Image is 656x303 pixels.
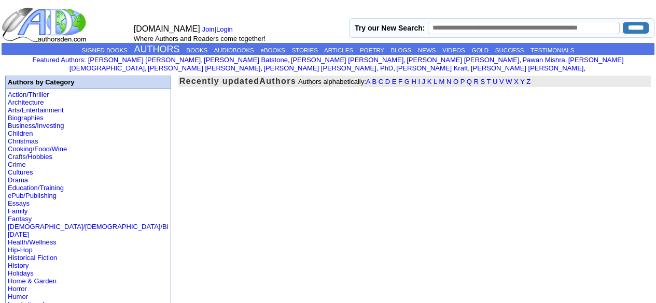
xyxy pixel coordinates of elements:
a: O [453,78,458,85]
a: POETRY [360,47,384,53]
a: AUDIOBOOKS [214,47,254,53]
a: W [506,78,512,85]
font: i [567,57,568,63]
a: GOLD [471,47,488,53]
a: D [385,78,390,85]
font: : [32,56,86,64]
a: V [499,78,504,85]
a: E [392,78,397,85]
a: C [379,78,383,85]
a: SIGNED BOOKS [82,47,128,53]
a: [PERSON_NAME] [PERSON_NAME] [407,56,519,64]
a: S [481,78,485,85]
a: ARTICLES [324,47,353,53]
a: Home & Garden [8,277,57,285]
a: Cooking/Food/Wine [8,145,67,153]
a: Horror [8,285,27,293]
font: i [521,57,522,63]
img: logo_ad.gif [2,7,89,43]
a: [PERSON_NAME] [PERSON_NAME] [471,64,583,72]
a: BOOKS [186,47,207,53]
a: Pawan Mishra [522,56,565,64]
a: K [427,78,432,85]
font: i [147,66,148,71]
a: Christmas [8,137,38,145]
a: AUTHORS [134,44,180,54]
a: Arts/Entertainment [8,106,64,114]
a: VIDEOS [442,47,465,53]
font: i [290,57,291,63]
a: Z [526,78,531,85]
a: History [8,262,29,269]
a: I [418,78,420,85]
a: [DEMOGRAPHIC_DATA]/[DEMOGRAPHIC_DATA]/Bi [8,223,169,230]
a: [PERSON_NAME] [PERSON_NAME] [148,64,260,72]
label: Try our New Search: [355,24,425,32]
a: Health/Wellness [8,238,57,246]
a: [PERSON_NAME] [DEMOGRAPHIC_DATA] [69,56,624,72]
a: N [446,78,451,85]
a: Children [8,129,33,137]
a: Q [467,78,472,85]
a: [PERSON_NAME] [PERSON_NAME], PhD [263,64,393,72]
a: A [366,78,370,85]
a: Family [8,207,27,215]
a: Education/Training [8,184,64,192]
font: Where Authors and Readers come together! [134,35,266,42]
a: Historical Fiction [8,254,57,262]
a: [PERSON_NAME] [PERSON_NAME] [88,56,201,64]
a: Crafts/Hobbies [8,153,52,161]
a: Drama [8,176,28,184]
a: Crime [8,161,26,168]
font: i [395,66,396,71]
a: Humor [8,293,28,300]
a: Cultures [8,168,33,176]
a: ePub/Publishing [8,192,57,199]
a: Featured Authors [32,56,84,64]
a: X [514,78,519,85]
a: Fantasy [8,215,32,223]
b: Authors by Category [8,78,75,86]
a: [PERSON_NAME] [PERSON_NAME] [291,56,403,64]
a: M [439,78,444,85]
font: Recently updated [179,77,260,85]
a: SUCCESS [495,47,524,53]
font: , , , , , , , , , , [69,56,624,72]
a: TESTIMONIALS [531,47,574,53]
a: Hip-Hop [8,246,33,254]
a: NEWS [418,47,436,53]
a: U [493,78,497,85]
a: Login [216,25,233,33]
a: L [434,78,437,85]
a: T [487,78,491,85]
a: Architecture [8,98,44,106]
a: [PERSON_NAME] Kraft [396,64,468,72]
a: P [460,78,465,85]
a: [PERSON_NAME] Batstone [204,56,288,64]
a: G [404,78,410,85]
font: i [406,57,407,63]
a: B [372,78,376,85]
a: F [398,78,402,85]
a: Y [520,78,524,85]
a: Action/Thriller [8,91,49,98]
a: Business/Investing [8,122,64,129]
a: J [422,78,426,85]
a: H [411,78,416,85]
a: Essays [8,199,30,207]
b: Authors [259,77,296,85]
a: STORIES [292,47,318,53]
a: Join [202,25,215,33]
a: R [473,78,478,85]
font: [DOMAIN_NAME] [134,24,200,33]
font: i [470,66,471,71]
a: Biographies [8,114,44,122]
a: BLOGS [391,47,412,53]
font: i [262,66,263,71]
a: [DATE] [8,230,29,238]
font: i [585,66,587,71]
font: Authors alphabetically: [298,78,531,85]
a: Holidays [8,269,34,277]
a: eBOOKS [261,47,285,53]
font: | [202,25,236,33]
